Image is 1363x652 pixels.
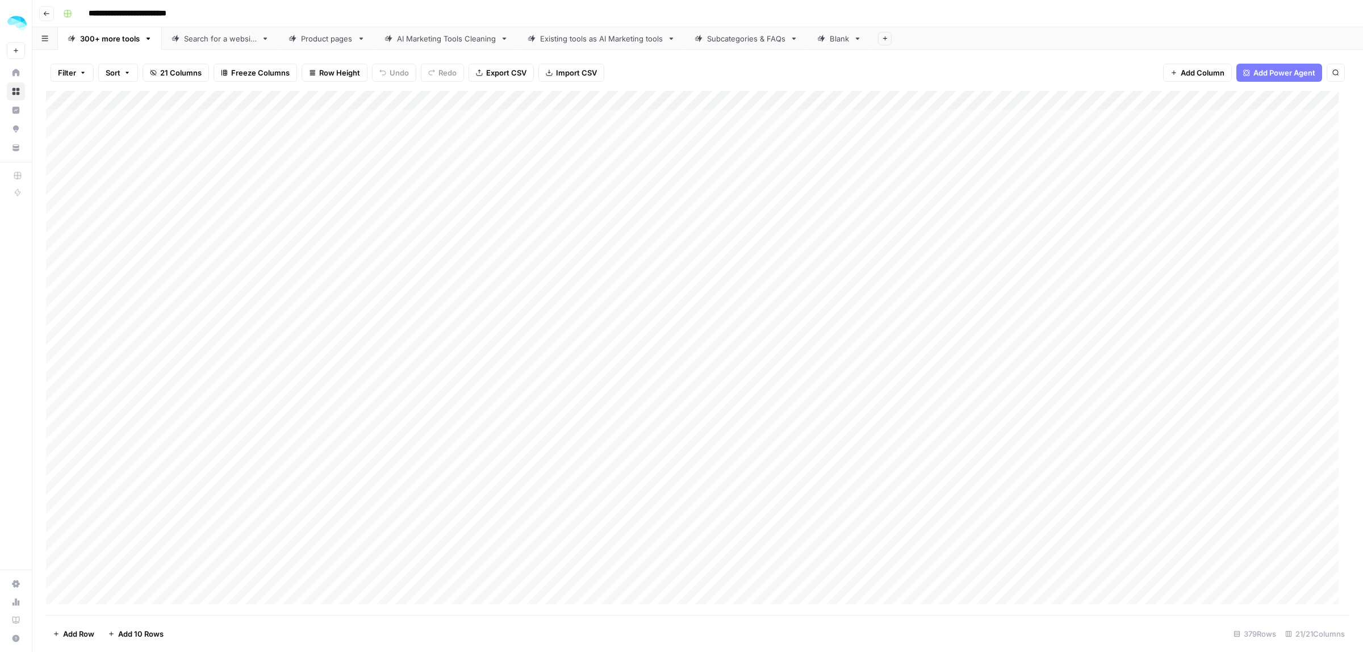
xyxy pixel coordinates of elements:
span: Undo [390,67,409,78]
button: Export CSV [469,64,534,82]
button: Freeze Columns [214,64,297,82]
a: Insights [7,101,25,119]
a: Home [7,64,25,82]
img: ColdiQ Logo [7,13,27,34]
span: Redo [438,67,457,78]
div: AI Marketing Tools Cleaning [397,33,496,44]
span: Add Column [1181,67,1224,78]
span: Add Row [63,628,94,640]
a: Usage [7,593,25,611]
button: Help + Support [7,629,25,647]
div: Existing tools as AI Marketing tools [540,33,663,44]
button: Add 10 Rows [101,625,170,643]
a: Existing tools as AI Marketing tools [518,27,685,50]
button: Add Row [46,625,101,643]
div: Blank [830,33,849,44]
span: 21 Columns [160,67,202,78]
div: Product pages [301,33,353,44]
button: Workspace: ColdiQ [7,9,25,37]
a: Blank [808,27,871,50]
a: Learning Hub [7,611,25,629]
span: Filter [58,67,76,78]
div: 379 Rows [1229,625,1281,643]
span: Freeze Columns [231,67,290,78]
div: Subcategories & FAQs [707,33,785,44]
div: 300+ more tools [80,33,140,44]
span: Row Height [319,67,360,78]
button: Import CSV [538,64,604,82]
button: Row Height [302,64,367,82]
a: Your Data [7,139,25,157]
button: 21 Columns [143,64,209,82]
div: 21/21 Columns [1281,625,1349,643]
div: Search for a website [184,33,257,44]
a: 300+ more tools [58,27,162,50]
a: Browse [7,82,25,101]
button: Sort [98,64,138,82]
span: Export CSV [486,67,526,78]
span: Add 10 Rows [118,628,164,640]
button: Redo [421,64,464,82]
button: Undo [372,64,416,82]
a: Search for a website [162,27,279,50]
a: Opportunities [7,120,25,138]
span: Add Power Agent [1253,67,1315,78]
a: Settings [7,575,25,593]
button: Filter [51,64,94,82]
a: AI Marketing Tools Cleaning [375,27,518,50]
button: Add Power Agent [1236,64,1322,82]
a: Subcategories & FAQs [685,27,808,50]
span: Import CSV [556,67,597,78]
a: Product pages [279,27,375,50]
button: Add Column [1163,64,1232,82]
span: Sort [106,67,120,78]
